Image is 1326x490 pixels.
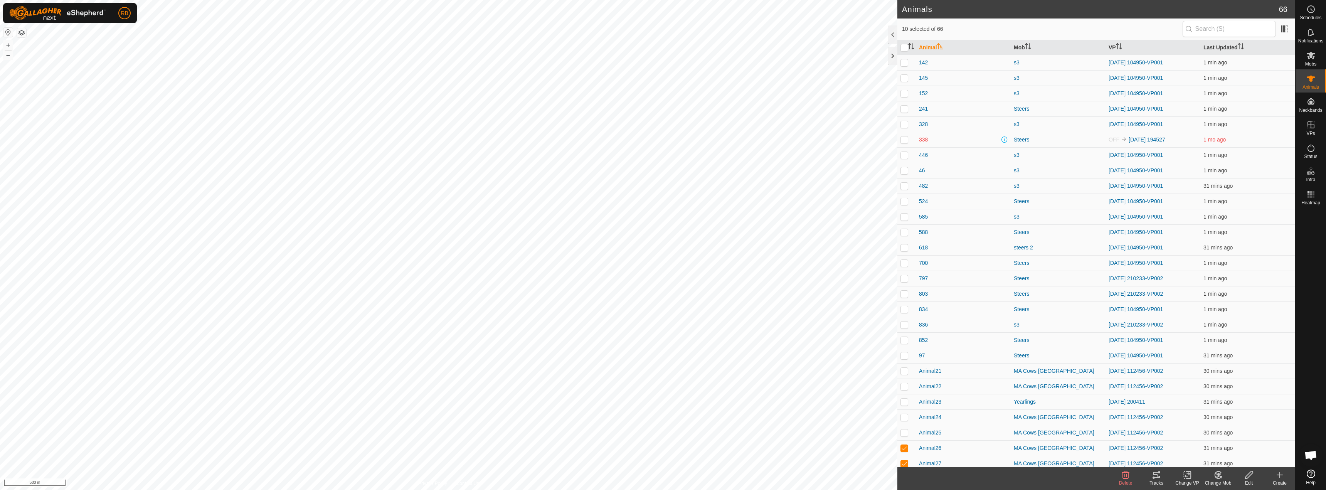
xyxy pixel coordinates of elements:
div: Change VP [1172,480,1203,487]
span: Animal22 [919,382,941,391]
span: 21 Sept 2025, 3:33 pm [1203,121,1227,127]
th: Animal [916,40,1011,55]
div: s3 [1014,167,1102,175]
a: [DATE] 104950-VP001 [1109,198,1163,204]
span: OFF [1109,136,1119,143]
span: 446 [919,151,928,159]
a: [DATE] 104950-VP001 [1109,229,1163,235]
span: 852 [919,336,928,344]
div: Edit [1233,480,1264,487]
p-sorticon: Activate to sort [937,44,943,51]
a: [DATE] 112456-VP002 [1109,414,1163,420]
div: s3 [1014,151,1102,159]
div: s3 [1014,89,1102,98]
span: 588 [919,228,928,236]
span: Neckbands [1299,108,1322,113]
div: Steers [1014,228,1102,236]
span: 21 Sept 2025, 3:04 pm [1203,429,1233,436]
p-sorticon: Activate to sort [1238,44,1244,51]
span: 152 [919,89,928,98]
div: s3 [1014,321,1102,329]
span: 21 Sept 2025, 3:33 pm [1203,198,1227,204]
span: 21 Sept 2025, 3:33 pm [1203,275,1227,281]
div: Tracks [1141,480,1172,487]
span: 21 Sept 2025, 3:33 pm [1203,322,1227,328]
span: 338 [919,136,928,144]
div: Steers [1014,290,1102,298]
div: s3 [1014,182,1102,190]
span: 27 July 2025, 9:03 am [1203,136,1226,143]
div: s3 [1014,120,1102,128]
span: 21 Sept 2025, 3:33 pm [1203,291,1227,297]
div: Steers [1014,259,1102,267]
span: 21 Sept 2025, 3:33 pm [1203,306,1227,312]
a: Help [1296,466,1326,488]
div: Steers [1014,336,1102,344]
div: Steers [1014,274,1102,283]
span: 241 [919,105,928,113]
a: [DATE] 104950-VP001 [1109,214,1163,220]
span: 46 [919,167,925,175]
span: 21 Sept 2025, 3:33 pm [1203,167,1227,173]
span: 21 Sept 2025, 3:33 pm [1203,152,1227,158]
a: Contact Us [456,480,479,487]
span: Animals [1302,85,1319,89]
div: Change Mob [1203,480,1233,487]
div: Steers [1014,305,1102,313]
span: 700 [919,259,928,267]
div: MA Cows [GEOGRAPHIC_DATA] [1014,444,1102,452]
span: Animal27 [919,460,941,468]
span: 21 Sept 2025, 3:03 pm [1203,352,1233,359]
a: [DATE] 104950-VP001 [1109,260,1163,266]
span: Notifications [1298,39,1323,43]
span: 21 Sept 2025, 3:33 pm [1203,337,1227,343]
span: 21 Sept 2025, 3:03 pm [1203,460,1233,466]
th: Last Updated [1200,40,1295,55]
th: Mob [1011,40,1106,55]
p-sorticon: Activate to sort [1116,44,1122,51]
span: 21 Sept 2025, 3:33 pm [1203,106,1227,112]
span: 21 Sept 2025, 3:33 pm [1203,75,1227,81]
span: Infra [1306,177,1315,182]
span: 97 [919,352,925,360]
span: 142 [919,59,928,67]
a: [DATE] 104950-VP001 [1109,337,1163,343]
span: 328 [919,120,928,128]
a: [DATE] 112456-VP002 [1109,383,1163,389]
a: [DATE] 104950-VP001 [1109,75,1163,81]
span: 66 [1279,3,1287,15]
button: – [3,51,13,60]
a: [DATE] 200411 [1109,399,1145,405]
div: Yearlings [1014,398,1102,406]
span: VPs [1306,131,1315,136]
div: MA Cows [GEOGRAPHIC_DATA] [1014,382,1102,391]
span: 585 [919,213,928,221]
span: 797 [919,274,928,283]
span: 834 [919,305,928,313]
img: to [1121,136,1127,142]
button: Reset Map [3,28,13,37]
a: [DATE] 210233-VP002 [1109,275,1163,281]
span: 21 Sept 2025, 3:33 pm [1203,260,1227,266]
a: [DATE] 104950-VP001 [1109,90,1163,96]
p-sorticon: Activate to sort [1025,44,1031,51]
span: 21 Sept 2025, 3:33 pm [1203,59,1227,66]
a: [DATE] 210233-VP002 [1109,291,1163,297]
a: [DATE] 104950-VP001 [1109,167,1163,173]
a: [DATE] 104950-VP001 [1109,244,1163,251]
div: MA Cows [GEOGRAPHIC_DATA] [1014,413,1102,421]
a: [DATE] 104950-VP001 [1109,352,1163,359]
a: [DATE] 194527 [1129,136,1165,143]
span: 21 Sept 2025, 3:03 pm [1203,183,1233,189]
a: [DATE] 104950-VP001 [1109,59,1163,66]
div: steers 2 [1014,244,1102,252]
span: 21 Sept 2025, 3:04 pm [1203,368,1233,374]
a: [DATE] 112456-VP002 [1109,460,1163,466]
a: Privacy Policy [418,480,447,487]
div: Create [1264,480,1295,487]
span: Delete [1119,480,1132,486]
span: 21 Sept 2025, 3:03 pm [1203,399,1233,405]
div: Steers [1014,105,1102,113]
span: Animal26 [919,444,941,452]
span: 524 [919,197,928,205]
